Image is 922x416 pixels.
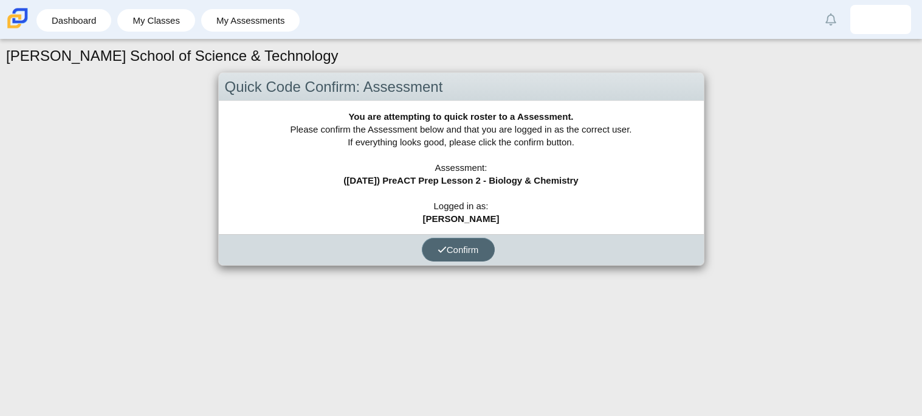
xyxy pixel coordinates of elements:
[871,10,890,29] img: janice.olivarezdel.OKG7TS
[219,101,704,234] div: Please confirm the Assessment below and that you are logged in as the correct user. If everything...
[5,5,30,31] img: Carmen School of Science & Technology
[219,73,704,102] div: Quick Code Confirm: Assessment
[123,9,189,32] a: My Classes
[6,46,339,66] h1: [PERSON_NAME] School of Science & Technology
[343,175,578,185] b: ([DATE]) PreACT Prep Lesson 2 - Biology & Chemistry
[43,9,105,32] a: Dashboard
[5,23,30,33] a: Carmen School of Science & Technology
[438,244,479,255] span: Confirm
[348,111,573,122] b: You are attempting to quick roster to a Assessment.
[422,238,495,262] button: Confirm
[817,6,844,33] a: Alerts
[423,213,500,224] b: [PERSON_NAME]
[207,9,294,32] a: My Assessments
[850,5,911,34] a: janice.olivarezdel.OKG7TS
